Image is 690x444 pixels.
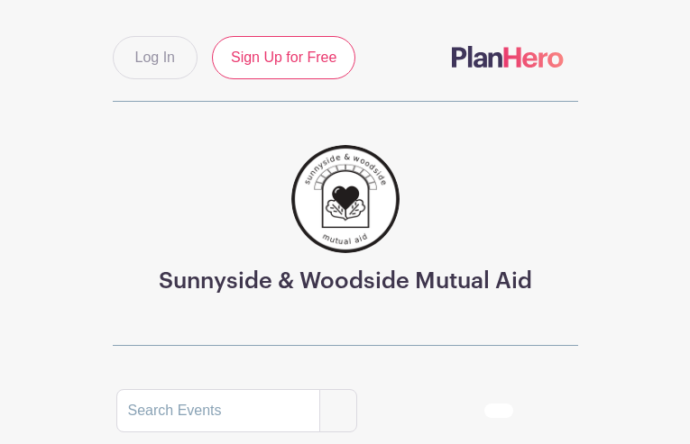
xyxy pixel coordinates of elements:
[212,36,355,79] a: Sign Up for Free
[159,267,532,294] h3: Sunnyside & Woodside Mutual Aid
[116,389,320,432] input: Search Events
[113,36,198,79] a: Log In
[452,46,564,68] img: logo-507f7623f17ff9eddc593b1ce0a138ce2505c220e1c5a4e2b4648c50719b7d32.svg
[291,145,400,253] img: 256.png
[484,403,575,418] div: order and view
